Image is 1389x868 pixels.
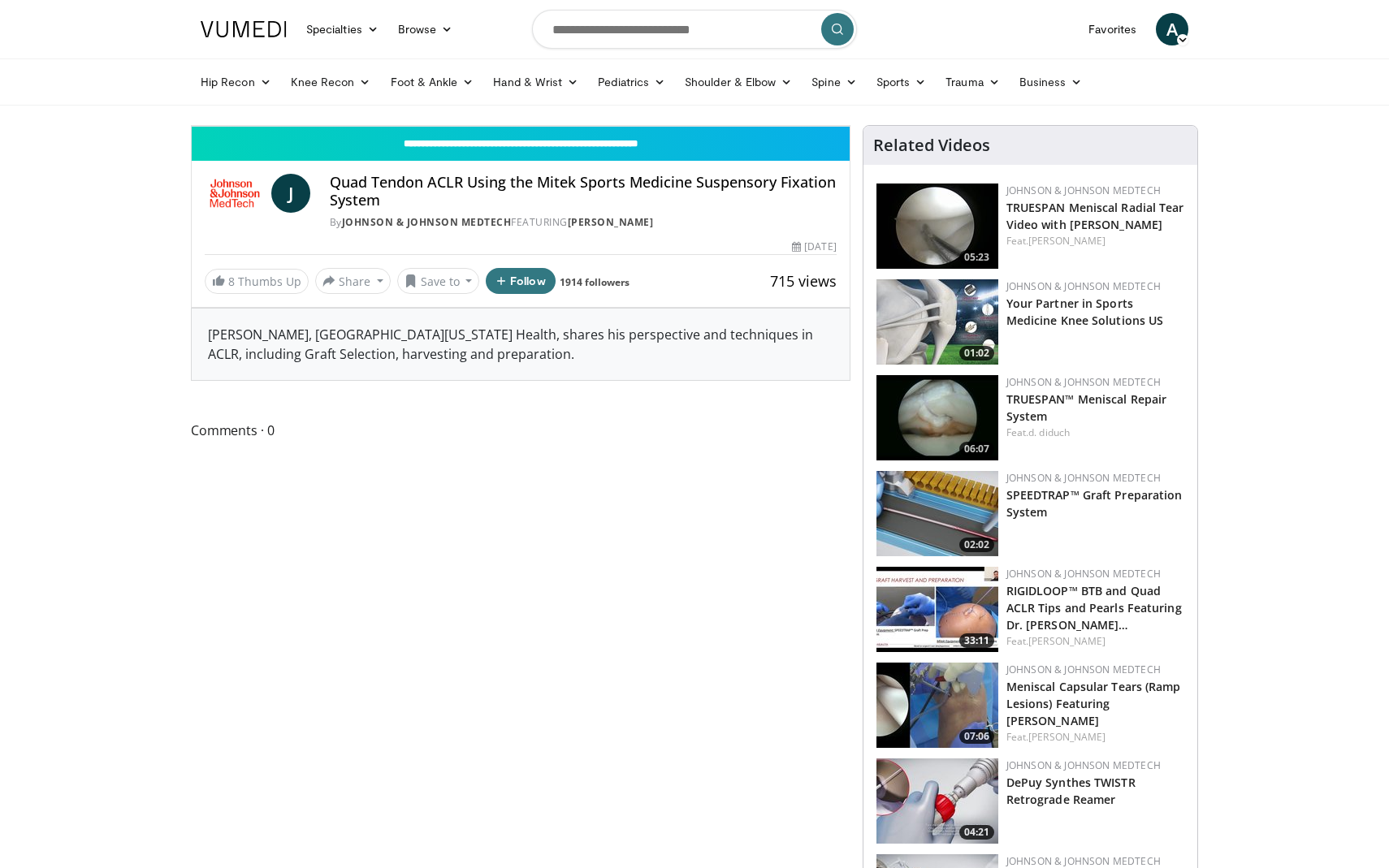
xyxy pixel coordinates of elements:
[271,174,310,213] a: J
[1006,634,1184,649] div: Feat.
[959,346,994,361] span: 01:02
[876,567,998,652] img: 4bc3a03c-f47c-4100-84fa-650097507746.150x105_q85_crop-smart_upscale.jpg
[876,758,998,844] a: 04:21
[532,10,857,49] input: Search topics, interventions
[228,274,235,289] span: 8
[959,538,994,552] span: 02:02
[1006,200,1184,232] a: TRUESPAN Meniscal Radial Tear Video with [PERSON_NAME]
[1006,854,1161,868] a: Johnson & Johnson MedTech
[959,442,994,456] span: 06:07
[1006,375,1161,389] a: Johnson & Johnson MedTech
[675,66,802,98] a: Shoulder & Elbow
[1006,487,1183,520] a: SPEEDTRAP™ Graft Preparation System
[192,126,850,127] video-js: Video Player
[388,13,463,45] a: Browse
[205,269,309,294] a: 8 Thumbs Up
[1006,391,1167,424] a: TRUESPAN™ Meniscal Repair System
[1028,234,1106,248] a: [PERSON_NAME]
[1006,679,1181,728] a: Meniscal Capsular Tears (Ramp Lesions) Featuring [PERSON_NAME]
[959,250,994,265] span: 05:23
[1156,13,1188,45] a: A
[486,268,556,294] button: Follow
[1006,775,1136,807] a: DePuy Synthes TWISTR Retrograde Reamer
[959,729,994,744] span: 07:06
[1006,296,1164,328] a: Your Partner in Sports Medicine Knee Solutions US
[381,66,484,98] a: Foot & Ankle
[876,567,998,652] a: 33:11
[770,271,837,291] span: 715 views
[1010,66,1093,98] a: Business
[1006,730,1184,745] div: Feat.
[867,66,937,98] a: Sports
[1028,425,1070,439] a: d. diduch
[1006,234,1184,248] div: Feat.
[1028,730,1106,744] a: [PERSON_NAME]
[1006,471,1161,485] a: Johnson & Johnson MedTech
[397,268,480,294] button: Save to
[876,663,998,748] a: 07:06
[560,275,630,289] a: 1914 followers
[936,66,1010,98] a: Trauma
[191,66,281,98] a: Hip Recon
[1006,583,1182,633] a: RIGIDLOOP™ BTB and Quad ACLR Tips and Pearls Featuring Dr. [PERSON_NAME]…
[483,66,588,98] a: Hand & Wrist
[876,184,998,269] img: a9cbc79c-1ae4-425c-82e8-d1f73baa128b.150x105_q85_crop-smart_upscale.jpg
[792,240,836,254] div: [DATE]
[191,420,850,441] span: Comments 0
[1006,184,1161,197] a: Johnson & Johnson MedTech
[568,215,654,229] a: [PERSON_NAME]
[330,174,837,209] h4: Quad Tendon ACLR Using the Mitek Sports Medicine Suspensory Fixation System
[876,375,998,460] a: 06:07
[876,471,998,556] img: a46a2fe1-2704-4a9e-acc3-1c278068f6c4.150x105_q85_crop-smart_upscale.jpg
[876,471,998,556] a: 02:02
[876,279,998,365] img: 0543fda4-7acd-4b5c-b055-3730b7e439d4.150x105_q85_crop-smart_upscale.jpg
[873,136,990,155] h4: Related Videos
[876,758,998,844] img: 62274247-50be-46f1-863e-89caa7806205.150x105_q85_crop-smart_upscale.jpg
[1028,634,1106,648] a: [PERSON_NAME]
[1006,663,1161,676] a: Johnson & Johnson MedTech
[1006,758,1161,772] a: Johnson & Johnson MedTech
[959,825,994,840] span: 04:21
[315,268,391,294] button: Share
[1006,279,1161,293] a: Johnson & Johnson MedTech
[876,279,998,365] a: 01:02
[201,21,287,37] img: VuMedi Logo
[1006,425,1184,440] div: Feat.
[876,663,998,748] img: 0c02c3d5-dde0-442f-bbc0-cf861f5c30d7.150x105_q85_crop-smart_upscale.jpg
[1079,13,1146,45] a: Favorites
[802,66,866,98] a: Spine
[876,375,998,460] img: e42d750b-549a-4175-9691-fdba1d7a6a0f.150x105_q85_crop-smart_upscale.jpg
[192,309,850,380] div: [PERSON_NAME], [GEOGRAPHIC_DATA][US_STATE] Health, shares his perspective and techniques in ACLR,...
[205,174,265,213] img: Johnson & Johnson MedTech
[281,66,381,98] a: Knee Recon
[588,66,675,98] a: Pediatrics
[330,215,837,230] div: By FEATURING
[342,215,512,229] a: Johnson & Johnson MedTech
[296,13,388,45] a: Specialties
[876,184,998,269] a: 05:23
[959,633,994,648] span: 33:11
[1006,567,1161,581] a: Johnson & Johnson MedTech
